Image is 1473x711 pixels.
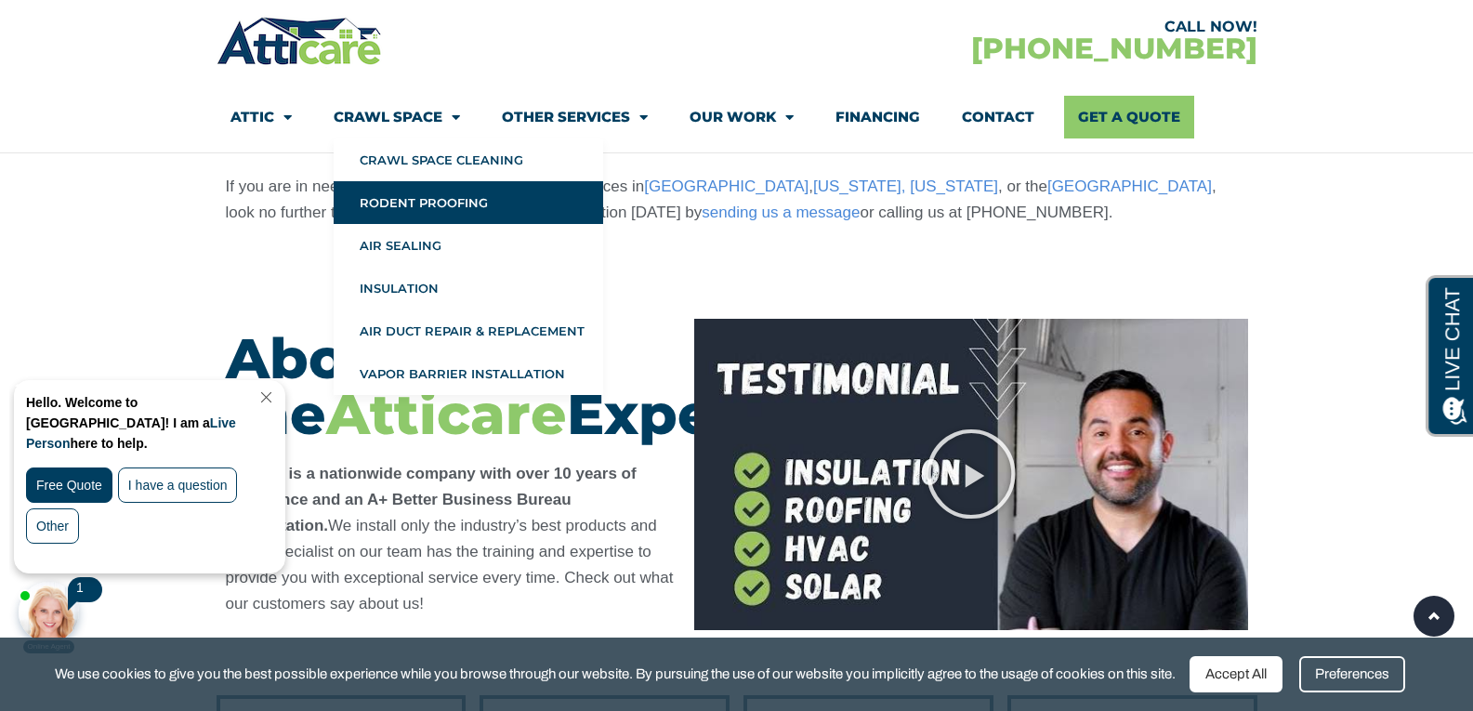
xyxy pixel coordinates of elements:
[334,224,603,267] a: Air Sealing
[1299,656,1405,692] div: Preferences
[326,380,567,448] span: Atticare
[226,174,1248,226] p: If you are in need of professional rodent proofing services in , , or the , look no further than ...
[230,96,292,138] a: Attic
[1190,656,1282,692] div: Accept All
[334,309,603,352] a: Air Duct Repair & Replacement
[1047,178,1212,195] a: [GEOGRAPHIC_DATA]
[334,352,603,395] a: Vapor Barrier Installation
[1064,96,1194,138] a: Get A Quote
[502,96,648,138] a: Other Services
[334,138,603,181] a: Crawl Space Cleaning
[226,517,674,612] span: We install only the industry’s best products and every specialist on our team has the training an...
[644,178,809,195] a: [GEOGRAPHIC_DATA]
[925,428,1018,520] div: Play Video
[9,375,307,655] iframe: Chat Invitation
[737,20,1257,34] div: CALL NOW!
[334,181,603,224] a: Rodent Proofing
[334,138,603,395] ul: Crawl Space
[690,96,794,138] a: Our Work
[813,178,998,195] a: [US_STATE], [US_STATE]
[55,663,1176,686] span: We use cookies to give you the best possible experience while you browse through our website. By ...
[702,204,860,221] a: sending us a message
[46,15,150,38] span: Opens a chat window
[334,267,603,309] a: Insulation
[962,96,1034,138] a: Contact
[334,96,460,138] a: Crawl Space
[835,96,920,138] a: Financing
[226,465,674,612] b: Atticare is a nationwide company with over 10 years of experience and an A+ Better Business Burea...
[226,331,676,442] h3: About the Experience
[230,96,1243,138] nav: Menu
